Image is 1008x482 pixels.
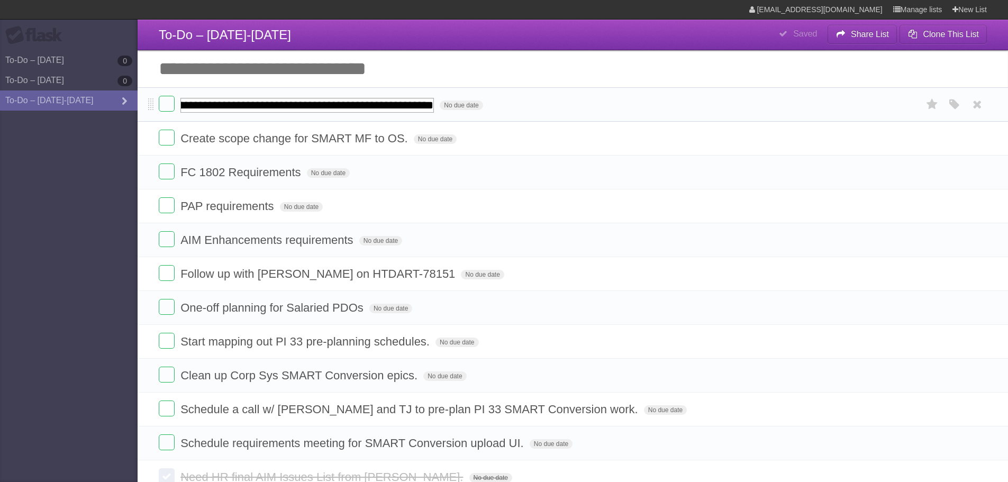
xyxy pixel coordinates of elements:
[180,403,641,416] span: Schedule a call w/ [PERSON_NAME] and TJ to pre-plan PI 33 SMART Conversion work.
[180,335,432,348] span: Start mapping out PI 33 pre-planning schedules.
[793,29,817,38] b: Saved
[159,299,175,315] label: Done
[359,236,402,245] span: No due date
[180,233,356,247] span: AIM Enhancements requirements
[369,304,412,313] span: No due date
[923,30,979,39] b: Clone This List
[117,56,132,66] b: 0
[159,231,175,247] label: Done
[900,25,987,44] button: Clone This List
[828,25,897,44] button: Share List
[435,338,478,347] span: No due date
[180,166,303,179] span: FC 1802 Requirements
[280,202,323,212] span: No due date
[530,439,573,449] span: No due date
[180,199,277,213] span: PAP requirements
[180,436,526,450] span: Schedule requirements meeting for SMART Conversion upload UI.
[159,367,175,383] label: Done
[159,197,175,213] label: Done
[5,26,69,45] div: Flask
[159,265,175,281] label: Done
[159,333,175,349] label: Done
[180,132,411,145] span: Create scope change for SMART MF to OS.
[644,405,687,415] span: No due date
[117,76,132,86] b: 0
[159,163,175,179] label: Done
[159,96,175,112] label: Done
[180,369,420,382] span: Clean up Corp Sys SMART Conversion epics.
[159,434,175,450] label: Done
[461,270,504,279] span: No due date
[180,267,458,280] span: Follow up with [PERSON_NAME] on HTDART-78151
[180,301,366,314] span: One-off planning for Salaried PDOs
[922,96,942,113] label: Star task
[414,134,457,144] span: No due date
[423,371,466,381] span: No due date
[159,28,291,42] span: To-Do – [DATE]-[DATE]
[307,168,350,178] span: No due date
[851,30,889,39] b: Share List
[159,130,175,145] label: Done
[440,101,483,110] span: No due date
[159,401,175,416] label: Done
